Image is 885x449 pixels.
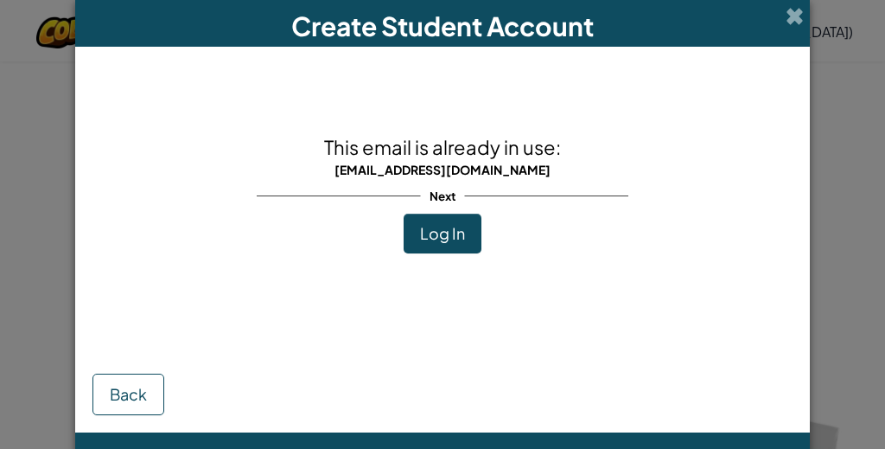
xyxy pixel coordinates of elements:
span: [EMAIL_ADDRESS][DOMAIN_NAME] [334,162,551,177]
button: Log In [404,214,481,253]
span: This email is already in use: [324,135,561,159]
span: Log In [420,223,465,243]
span: Back [110,384,147,404]
span: Next [421,183,465,208]
button: Back [92,374,164,415]
span: Create Student Account [291,10,594,42]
